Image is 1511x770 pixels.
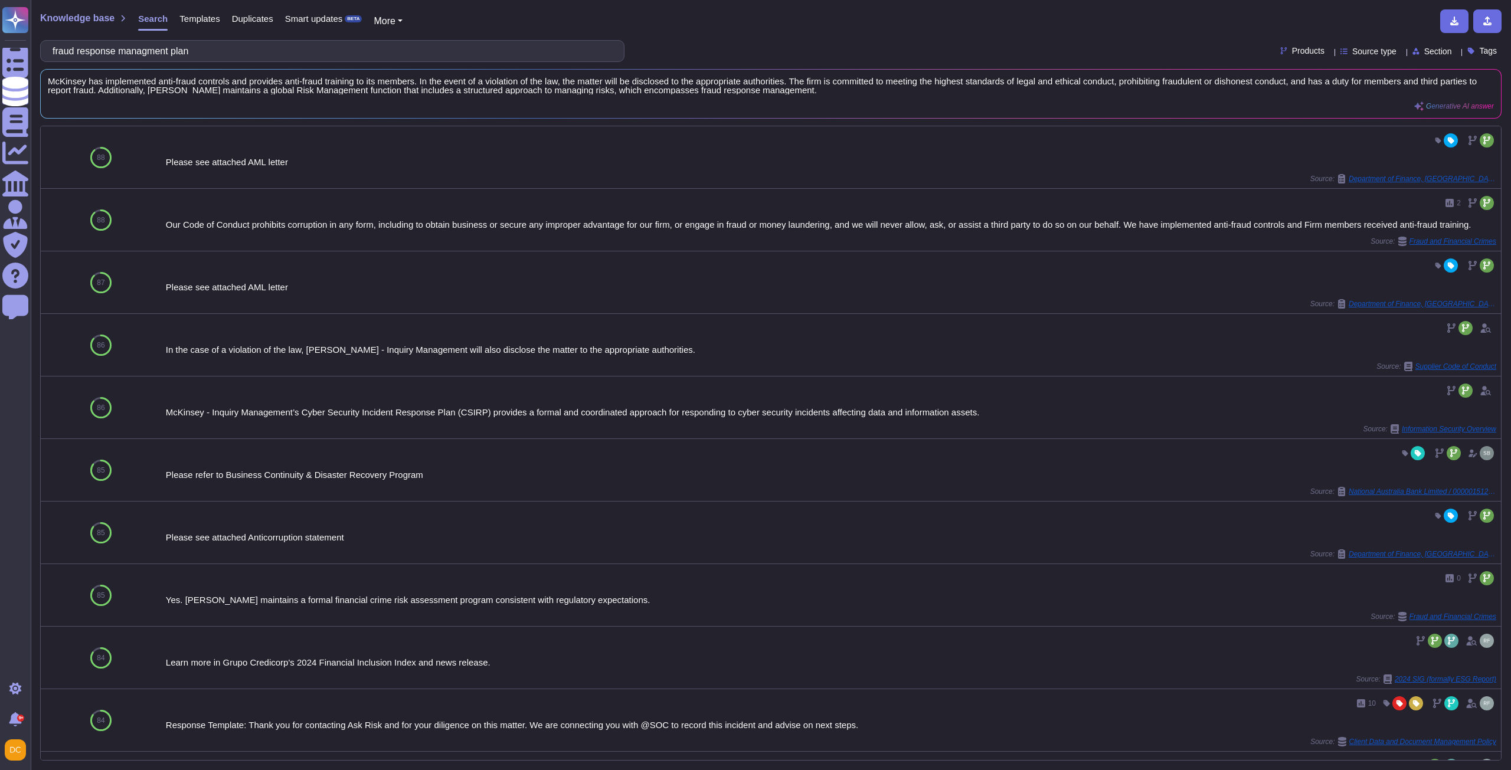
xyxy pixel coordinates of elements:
[1356,674,1496,684] span: Source:
[166,720,1496,729] div: Response Template: Thank you for contacting Ask Risk and for your diligence on this matter. We ar...
[166,470,1496,479] div: Please refer to Business Continuity & Disaster Recovery Program
[1310,487,1496,496] span: Source:
[40,14,115,23] span: Knowledge base
[1349,488,1496,495] span: National Australia Bank Limited / 0000015125 - FW: Help completing request from NAB
[285,14,343,23] span: Smart updates
[1292,47,1324,55] span: Products
[1349,175,1496,182] span: Department of Finance, [GEOGRAPHIC_DATA] / 0000021517 [DOF LOP] Update and status doc
[1480,446,1494,460] img: user
[48,77,1494,94] span: McKinsey has implemented anti-fraud controls and provides anti-fraud training to its members. In ...
[97,279,104,286] span: 87
[1310,299,1496,309] span: Source:
[1409,238,1496,245] span: Fraud and Financial Crimes
[345,15,362,22] div: BETA
[2,737,34,763] button: user
[1368,700,1376,707] span: 10
[1363,424,1496,434] span: Source:
[166,533,1496,542] div: Please see attached Anticorruption statement
[1310,174,1496,184] span: Source:
[179,14,220,23] span: Templates
[97,717,104,724] span: 84
[374,16,395,26] span: More
[47,41,612,61] input: Search a question or template...
[97,154,104,161] span: 88
[166,220,1496,229] div: Our Code of Conduct prohibits corruption in any form, including to obtain business or secure any ...
[1424,47,1452,55] span: Section
[1371,237,1496,246] span: Source:
[1409,613,1496,620] span: Fraud and Financial Crimes
[1415,363,1496,370] span: Supplier Code of Conduct
[166,283,1496,291] div: Please see attached AML letter
[1457,199,1461,207] span: 2
[1376,362,1496,371] span: Source:
[1402,425,1496,432] span: Information Security Overview
[1457,575,1461,582] span: 0
[5,739,26,761] img: user
[1310,737,1496,746] span: Source:
[1480,696,1494,710] img: user
[1371,612,1496,621] span: Source:
[166,408,1496,417] div: McKinsey - Inquiry Management’s Cyber Security Incident Response Plan (CSIRP) provides a formal a...
[1349,738,1496,745] span: Client Data and Document Management Policy
[138,14,168,23] span: Search
[1479,47,1497,55] span: Tags
[1310,549,1496,559] span: Source:
[1480,634,1494,648] img: user
[1395,676,1496,683] span: 2024 SIG (formally ESG Report)
[1349,300,1496,307] span: Department of Finance, [GEOGRAPHIC_DATA] / 0000021517 [DOF LOP] Update and status doc
[232,14,273,23] span: Duplicates
[97,592,104,599] span: 85
[1426,103,1494,110] span: Generative AI answer
[97,654,104,661] span: 84
[97,467,104,474] span: 85
[97,404,104,411] span: 86
[166,345,1496,354] div: In the case of a violation of the law, [PERSON_NAME] - Inquiry Management will also disclose the ...
[1352,47,1396,55] span: Source type
[1349,551,1496,558] span: Department of Finance, [GEOGRAPHIC_DATA] / 0000021517 [DOF LOP] Update and status doc
[97,342,104,349] span: 86
[166,658,1496,667] div: Learn more in Grupo Credicorp's 2024 Financial Inclusion Index and news release.
[97,217,104,224] span: 88
[374,14,403,28] button: More
[97,529,104,536] span: 85
[17,715,24,722] div: 9+
[166,595,1496,604] div: Yes. [PERSON_NAME] maintains a formal financial crime risk assessment program consistent with reg...
[166,158,1496,166] div: Please see attached AML letter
